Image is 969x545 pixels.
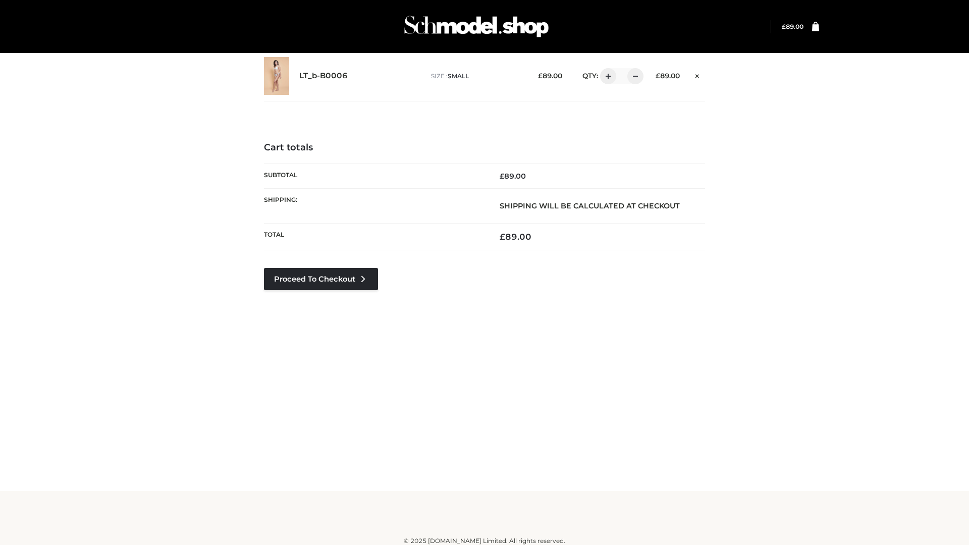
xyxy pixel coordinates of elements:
[500,172,504,181] span: £
[264,163,484,188] th: Subtotal
[448,72,469,80] span: SMALL
[500,232,531,242] bdi: 89.00
[500,172,526,181] bdi: 89.00
[500,201,680,210] strong: Shipping will be calculated at checkout
[431,72,522,81] p: size :
[538,72,543,80] span: £
[782,23,786,30] span: £
[782,23,803,30] a: £89.00
[299,71,348,81] a: LT_b-B0006
[264,224,484,250] th: Total
[500,232,505,242] span: £
[264,57,289,95] img: LT_b-B0006 - SMALL
[782,23,803,30] bdi: 89.00
[572,68,640,84] div: QTY:
[690,68,705,81] a: Remove this item
[264,188,484,223] th: Shipping:
[656,72,660,80] span: £
[401,7,552,46] img: Schmodel Admin 964
[264,268,378,290] a: Proceed to Checkout
[538,72,562,80] bdi: 89.00
[656,72,680,80] bdi: 89.00
[264,142,705,153] h4: Cart totals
